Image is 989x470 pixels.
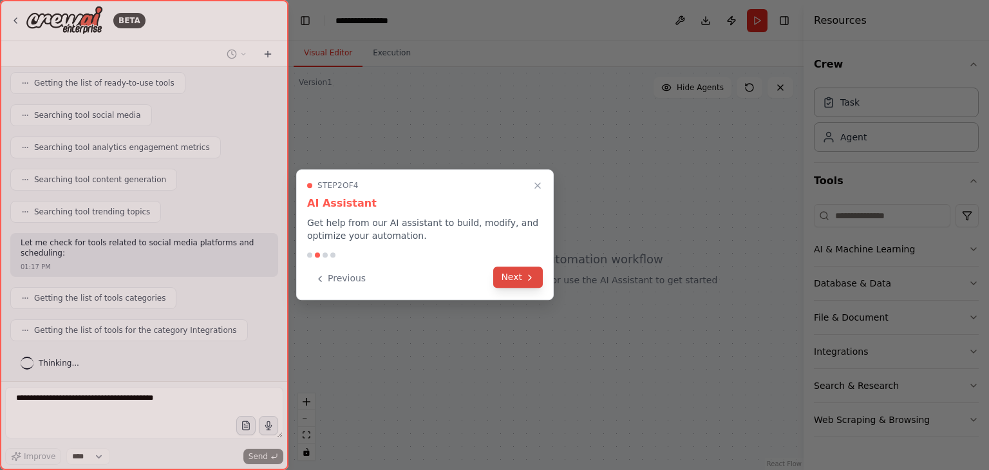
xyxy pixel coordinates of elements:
[307,196,543,211] h3: AI Assistant
[307,216,543,242] p: Get help from our AI assistant to build, modify, and optimize your automation.
[307,268,373,289] button: Previous
[296,12,314,30] button: Hide left sidebar
[317,180,359,191] span: Step 2 of 4
[493,267,543,288] button: Next
[530,178,545,193] button: Close walkthrough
